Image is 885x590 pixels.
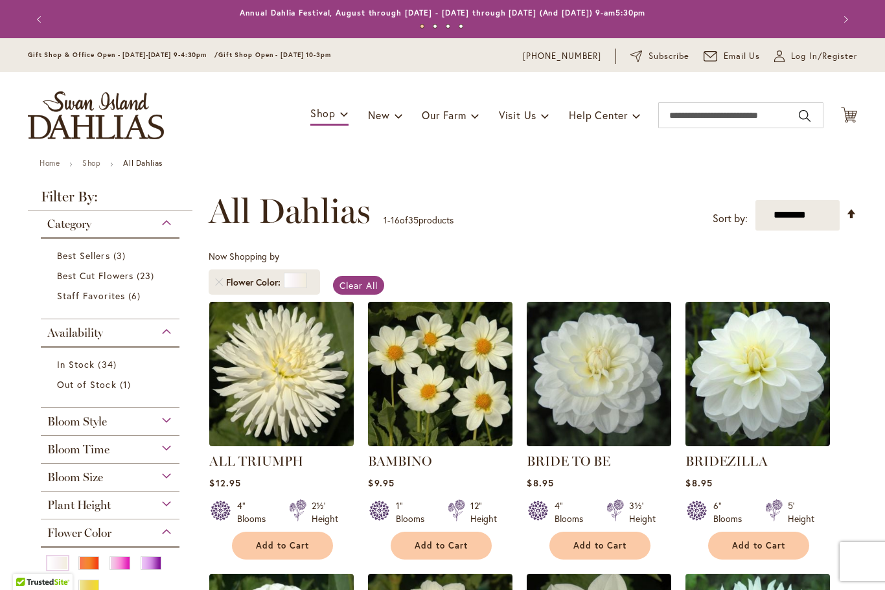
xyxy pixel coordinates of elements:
[209,437,354,449] a: ALL TRIUMPH
[57,269,133,282] span: Best Cut Flowers
[685,477,712,489] span: $8.95
[215,278,223,286] a: Remove Flower Color White/Cream
[232,532,333,560] button: Add to Cart
[408,214,419,226] span: 35
[256,540,309,551] span: Add to Cart
[704,50,761,63] a: Email Us
[459,24,463,28] button: 4 of 4
[573,540,626,551] span: Add to Cart
[527,302,671,446] img: BRIDE TO BE
[209,477,240,489] span: $12.95
[57,378,167,391] a: Out of Stock 1
[57,289,167,302] a: Staff Favorites
[384,210,454,231] p: - of products
[209,250,279,262] span: Now Shopping by
[569,108,628,122] span: Help Center
[629,499,656,525] div: 3½' Height
[433,24,437,28] button: 2 of 4
[57,378,117,391] span: Out of Stock
[209,302,354,446] img: ALL TRIUMPH
[209,192,371,231] span: All Dahlias
[82,158,100,168] a: Shop
[28,190,192,210] strong: Filter By:
[527,437,671,449] a: BRIDE TO BE
[527,477,553,489] span: $8.95
[113,249,129,262] span: 3
[57,249,167,262] a: Best Sellers
[791,50,857,63] span: Log In/Register
[240,8,646,17] a: Annual Dahlia Festival, August through [DATE] - [DATE] through [DATE] (And [DATE]) 9-am5:30pm
[123,158,163,168] strong: All Dahlias
[732,540,785,551] span: Add to Cart
[549,532,650,560] button: Add to Cart
[57,289,125,302] span: Staff Favorites
[209,453,303,469] a: ALL TRIUMPH
[218,51,331,59] span: Gift Shop Open - [DATE] 10-3pm
[649,50,689,63] span: Subscribe
[47,526,111,540] span: Flower Color
[788,499,814,525] div: 5' Height
[28,51,218,59] span: Gift Shop & Office Open - [DATE]-[DATE] 9-4:30pm /
[420,24,424,28] button: 1 of 4
[237,499,273,525] div: 4" Blooms
[137,269,157,282] span: 23
[630,50,689,63] a: Subscribe
[713,499,750,525] div: 6" Blooms
[47,414,107,429] span: Bloom Style
[226,276,284,289] span: Flower Color
[310,106,336,120] span: Shop
[499,108,536,122] span: Visit Us
[384,214,387,226] span: 1
[685,437,830,449] a: BRIDEZILLA
[47,326,103,340] span: Availability
[470,499,497,525] div: 12" Height
[339,279,378,291] span: Clear All
[28,91,164,139] a: store logo
[47,498,111,512] span: Plant Height
[774,50,857,63] a: Log In/Register
[312,499,338,525] div: 2½' Height
[28,6,54,32] button: Previous
[415,540,468,551] span: Add to Cart
[57,357,167,371] a: In Stock 34
[391,214,400,226] span: 16
[368,477,394,489] span: $9.95
[368,437,512,449] a: BAMBINO
[713,207,748,231] label: Sort by:
[446,24,450,28] button: 3 of 4
[391,532,492,560] button: Add to Cart
[527,453,610,469] a: BRIDE TO BE
[685,453,768,469] a: BRIDEZILLA
[555,499,591,525] div: 4" Blooms
[57,358,95,370] span: In Stock
[57,269,167,282] a: Best Cut Flowers
[368,108,389,122] span: New
[128,289,144,302] span: 6
[831,6,857,32] button: Next
[47,442,109,457] span: Bloom Time
[120,378,134,391] span: 1
[47,470,103,484] span: Bloom Size
[368,302,512,446] img: BAMBINO
[40,158,60,168] a: Home
[708,532,809,560] button: Add to Cart
[724,50,761,63] span: Email Us
[368,453,431,469] a: BAMBINO
[333,276,384,295] a: Clear All
[57,249,110,262] span: Best Sellers
[523,50,601,63] a: [PHONE_NUMBER]
[47,217,91,231] span: Category
[422,108,466,122] span: Our Farm
[98,357,119,371] span: 34
[685,302,830,446] img: BRIDEZILLA
[396,499,432,525] div: 1" Blooms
